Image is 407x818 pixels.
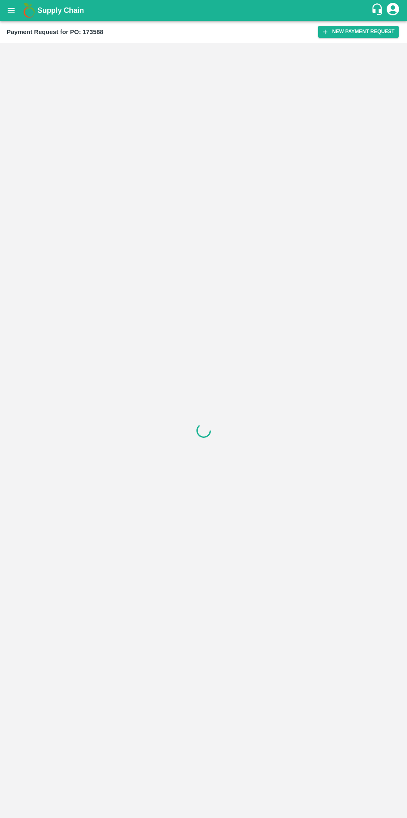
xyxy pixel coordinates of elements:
[7,29,103,35] b: Payment Request for PO: 173588
[318,26,399,38] button: New Payment Request
[2,1,21,20] button: open drawer
[37,6,84,15] b: Supply Chain
[21,2,37,19] img: logo
[371,3,385,18] div: customer-support
[37,5,371,16] a: Supply Chain
[385,2,400,19] div: account of current user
